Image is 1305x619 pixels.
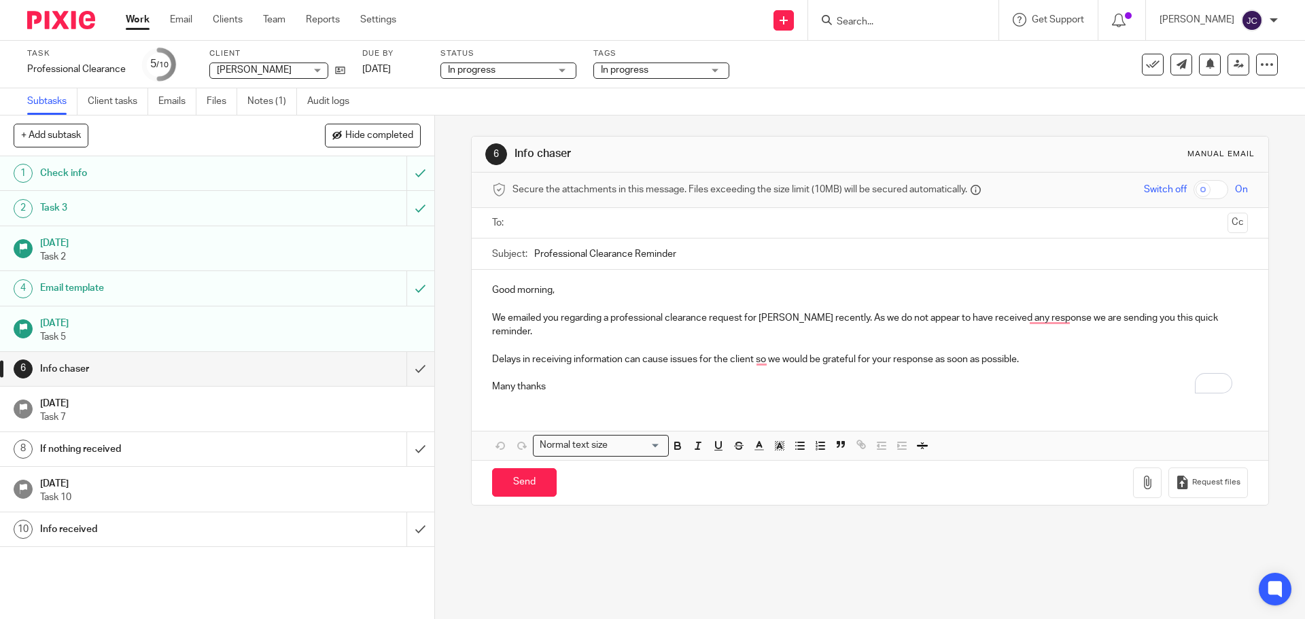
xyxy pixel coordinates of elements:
[40,233,421,250] h1: [DATE]
[27,48,126,59] label: Task
[536,438,610,453] span: Normal text size
[512,183,967,196] span: Secure the attachments in this message. Files exceeding the size limit (10MB) will be secured aut...
[1241,10,1263,31] img: svg%3E
[362,48,423,59] label: Due by
[1187,149,1255,160] div: Manual email
[533,435,669,456] div: Search for option
[325,124,421,147] button: Hide completed
[472,270,1268,404] div: To enrich screen reader interactions, please activate Accessibility in Grammarly extension settings
[40,330,421,344] p: Task 5
[1192,477,1240,488] span: Request files
[593,48,729,59] label: Tags
[345,130,413,141] span: Hide completed
[1160,13,1234,26] p: [PERSON_NAME]
[440,48,576,59] label: Status
[126,13,150,26] a: Work
[14,520,33,539] div: 10
[362,65,391,74] span: [DATE]
[14,359,33,378] div: 6
[156,61,169,69] small: /10
[40,491,421,504] p: Task 10
[612,438,661,453] input: Search for option
[14,440,33,459] div: 8
[40,439,275,459] h1: If nothing received
[247,88,297,115] a: Notes (1)
[1144,183,1187,196] span: Switch off
[14,279,33,298] div: 4
[1235,183,1248,196] span: On
[40,393,421,410] h1: [DATE]
[88,88,148,115] a: Client tasks
[307,88,360,115] a: Audit logs
[40,519,275,540] h1: Info received
[492,468,557,497] input: Send
[492,283,1247,297] p: Good morning,
[492,216,507,230] label: To:
[40,163,275,183] h1: Check info
[40,278,275,298] h1: Email template
[40,410,421,424] p: Task 7
[492,353,1247,366] p: Delays in receiving information can cause issues for the client so we would be grateful for your ...
[150,56,169,72] div: 5
[213,13,243,26] a: Clients
[40,313,421,330] h1: [DATE]
[263,13,285,26] a: Team
[158,88,196,115] a: Emails
[1228,213,1248,233] button: Cc
[27,63,126,76] div: Professional Clearance
[515,147,899,161] h1: Info chaser
[170,13,192,26] a: Email
[40,474,421,491] h1: [DATE]
[40,198,275,218] h1: Task 3
[14,164,33,183] div: 1
[360,13,396,26] a: Settings
[485,143,507,165] div: 6
[306,13,340,26] a: Reports
[27,11,95,29] img: Pixie
[207,88,237,115] a: Files
[217,65,292,75] span: [PERSON_NAME]
[14,199,33,218] div: 2
[1032,15,1084,24] span: Get Support
[448,65,495,75] span: In progress
[14,124,88,147] button: + Add subtask
[209,48,345,59] label: Client
[1168,467,1247,498] button: Request files
[492,311,1247,339] p: We emailed you regarding a professional clearance request for [PERSON_NAME] recently. As we do no...
[40,250,421,264] p: Task 2
[492,247,527,261] label: Subject:
[835,16,958,29] input: Search
[27,88,77,115] a: Subtasks
[601,65,648,75] span: In progress
[492,380,1247,393] p: Many thanks
[40,359,275,379] h1: Info chaser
